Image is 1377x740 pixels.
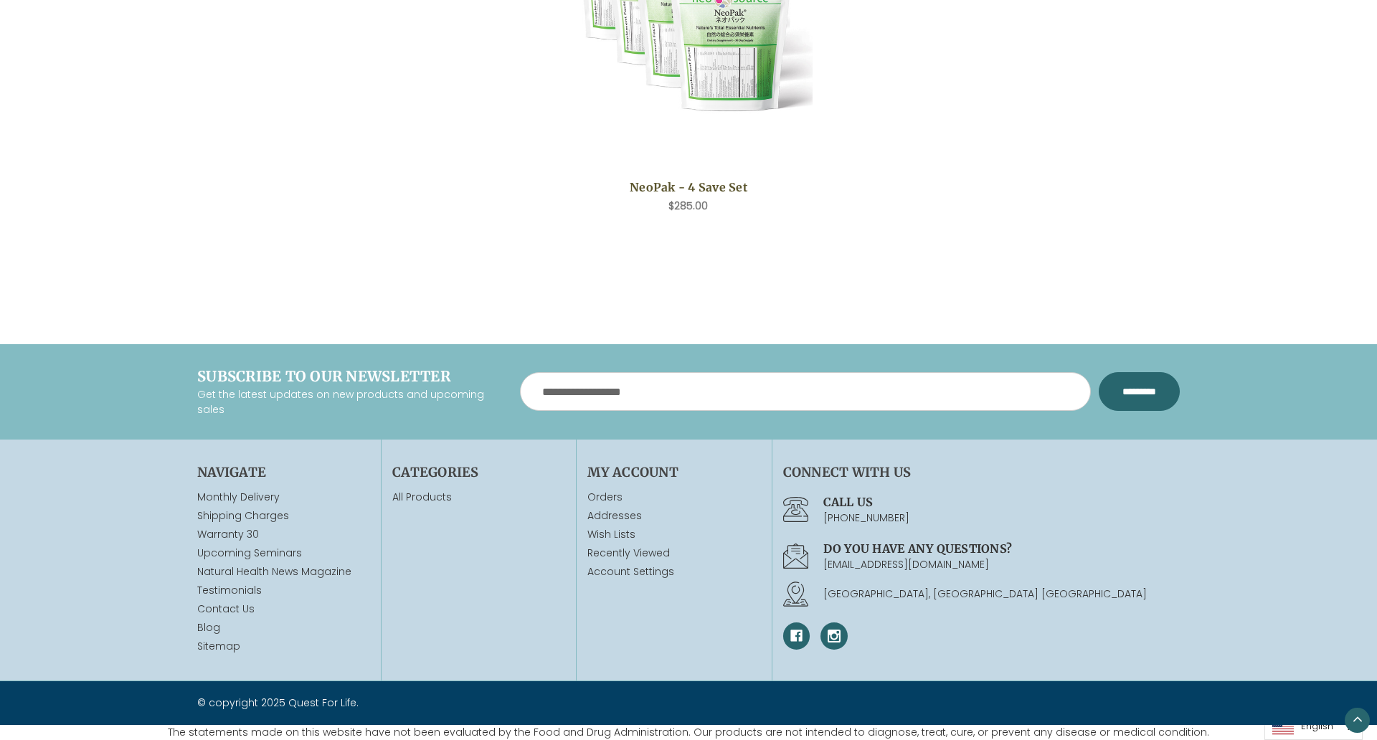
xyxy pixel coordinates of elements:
[197,564,351,579] a: Natural Health News Magazine
[668,199,708,213] span: $285.00
[587,463,760,482] h4: My Account
[823,587,1180,602] p: [GEOGRAPHIC_DATA], [GEOGRAPHIC_DATA] [GEOGRAPHIC_DATA]
[783,463,1180,482] h4: Connect With Us
[197,387,498,417] p: Get the latest updates on new products and upcoming sales
[587,546,760,561] a: Recently Viewed
[587,564,760,579] a: Account Settings
[823,540,1180,557] h4: Do you have any questions?
[823,557,989,571] a: [EMAIL_ADDRESS][DOMAIN_NAME]
[168,725,1209,740] p: The statements made on this website have not been evaluated by the Food and Drug Administration. ...
[572,179,805,196] a: NeoPak - 4 Save Set
[197,366,498,387] h4: Subscribe to our newsletter
[197,620,220,635] a: Blog
[587,508,760,523] a: Addresses
[197,639,240,653] a: Sitemap
[823,511,909,525] a: [PHONE_NUMBER]
[392,463,565,482] h4: Categories
[587,490,760,505] a: Orders
[823,493,1180,511] h4: Call us
[197,602,255,616] a: Contact Us
[197,546,302,560] a: Upcoming Seminars
[197,583,262,597] a: Testimonials
[587,527,760,542] a: Wish Lists
[197,696,678,711] p: © copyright 2025 Quest For Life.
[197,527,259,541] a: Warranty 30
[197,490,280,504] a: Monthly Delivery
[392,490,452,504] a: All Products
[197,508,289,523] a: Shipping Charges
[197,463,370,482] h4: Navigate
